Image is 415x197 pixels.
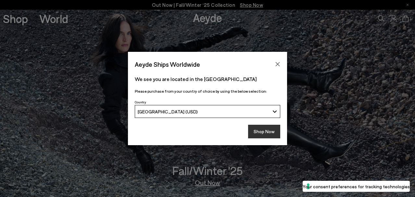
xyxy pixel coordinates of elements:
[273,59,283,69] button: Close
[135,100,146,104] span: Country
[248,125,280,138] button: Shop Now
[303,183,410,190] label: Your consent preferences for tracking technologies
[303,181,410,192] button: Your consent preferences for tracking technologies
[135,59,200,70] span: Aeyde Ships Worldwide
[138,109,198,114] span: [GEOGRAPHIC_DATA] (USD)
[135,88,280,94] p: Please purchase from your country of choice by using the below selection:
[135,75,280,83] p: We see you are located in the [GEOGRAPHIC_DATA]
